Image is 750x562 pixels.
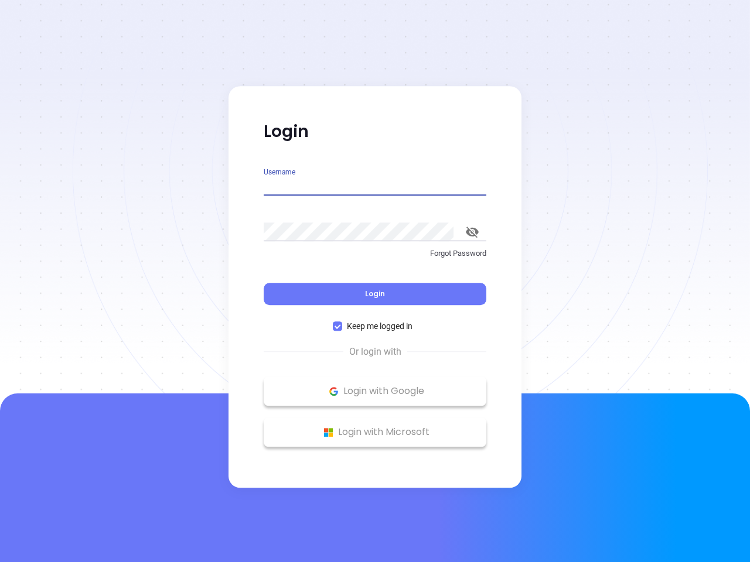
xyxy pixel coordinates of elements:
[343,345,407,359] span: Or login with
[264,248,486,259] p: Forgot Password
[326,384,341,399] img: Google Logo
[458,218,486,246] button: toggle password visibility
[264,376,486,406] button: Google Logo Login with Google
[264,248,486,269] a: Forgot Password
[365,289,385,299] span: Login
[264,417,486,447] button: Microsoft Logo Login with Microsoft
[264,169,295,176] label: Username
[270,423,480,441] p: Login with Microsoft
[270,382,480,400] p: Login with Google
[321,425,336,440] img: Microsoft Logo
[264,283,486,305] button: Login
[264,121,486,142] p: Login
[342,320,417,333] span: Keep me logged in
